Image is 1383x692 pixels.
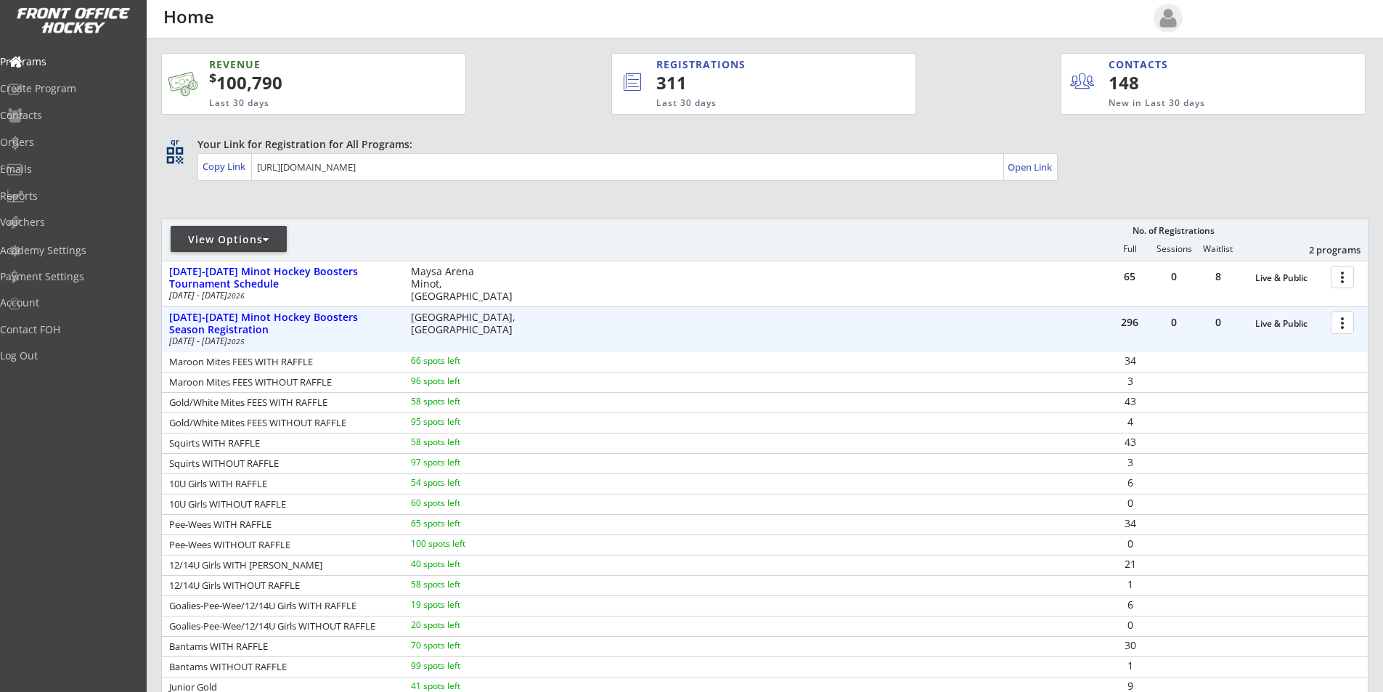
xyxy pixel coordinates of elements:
[1285,243,1360,256] div: 2 programs
[1109,559,1151,569] div: 21
[1109,661,1151,671] div: 1
[1196,272,1240,282] div: 8
[1109,681,1151,691] div: 9
[411,418,505,426] div: 95 spots left
[1109,640,1151,651] div: 30
[209,70,420,95] div: 100,790
[411,682,505,691] div: 41 spots left
[411,377,505,386] div: 96 spots left
[656,97,856,110] div: Last 30 days
[197,137,1323,152] div: Your Link for Registration for All Programs:
[1108,272,1151,282] div: 65
[1109,620,1151,630] div: 0
[1109,356,1151,366] div: 34
[227,290,245,301] em: 2026
[1331,266,1354,288] button: more_vert
[1109,396,1151,407] div: 43
[169,540,391,550] div: Pee-Wees WITHOUT RAFFLE
[411,397,505,406] div: 58 spots left
[411,357,505,365] div: 66 spots left
[166,137,183,147] div: qr
[209,57,395,72] div: REVENUE
[1196,244,1239,254] div: Waitlist
[1109,417,1151,427] div: 4
[1109,579,1151,590] div: 1
[169,520,391,529] div: Pee-Wees WITH RAFFLE
[209,97,395,110] div: Last 30 days
[411,312,525,336] div: [GEOGRAPHIC_DATA], [GEOGRAPHIC_DATA]
[169,439,391,448] div: Squirts WITH RAFFLE
[227,336,245,346] em: 2025
[1196,317,1240,327] div: 0
[169,312,396,336] div: [DATE]-[DATE] Minot Hockey Boosters Season Registration
[1109,600,1151,610] div: 6
[1108,317,1151,327] div: 296
[1109,498,1151,508] div: 0
[411,438,505,447] div: 58 spots left
[1255,273,1323,283] div: Live & Public
[411,621,505,630] div: 20 spots left
[1109,97,1297,110] div: New in Last 30 days
[411,560,505,569] div: 40 spots left
[656,57,848,72] div: REGISTRATIONS
[169,662,391,672] div: Bantams WITHOUT RAFFLE
[203,160,248,173] div: Copy Link
[169,459,391,468] div: Squirts WITHOUT RAFFLE
[1152,244,1196,254] div: Sessions
[656,70,867,95] div: 311
[169,642,391,651] div: Bantams WITH RAFFLE
[411,641,505,650] div: 70 spots left
[171,232,287,247] div: View Options
[209,69,216,86] sup: $
[1008,161,1053,174] div: Open Link
[411,601,505,609] div: 19 spots left
[411,479,505,487] div: 54 spots left
[1109,376,1151,386] div: 3
[1008,157,1053,177] a: Open Link
[169,500,391,509] div: 10U Girls WITHOUT RAFFLE
[169,357,391,367] div: Maroon Mites FEES WITH RAFFLE
[169,337,391,346] div: [DATE] - [DATE]
[1109,457,1151,468] div: 3
[1152,272,1196,282] div: 0
[164,144,186,166] button: qr_code
[169,601,391,611] div: Goalies-Pee-Wee/12/14U Girls WITH RAFFLE
[1255,319,1323,329] div: Live & Public
[1128,226,1218,236] div: No. of Registrations
[1109,478,1151,488] div: 6
[411,458,505,467] div: 97 spots left
[169,378,391,387] div: Maroon Mites FEES WITHOUT RAFFLE
[411,662,505,670] div: 99 spots left
[169,581,391,590] div: 12/14U Girls WITHOUT RAFFLE
[1331,312,1354,334] button: more_vert
[169,291,391,300] div: [DATE] - [DATE]
[411,540,505,548] div: 100 spots left
[169,622,391,631] div: Goalies-Pee-Wee/12/14U Girls WITHOUT RAFFLE
[1109,539,1151,549] div: 0
[1109,437,1151,447] div: 43
[1152,317,1196,327] div: 0
[411,266,525,302] div: Maysa Arena Minot, [GEOGRAPHIC_DATA]
[1108,244,1151,254] div: Full
[1109,70,1198,95] div: 148
[169,418,391,428] div: Gold/White Mites FEES WITHOUT RAFFLE
[1109,57,1175,72] div: CONTACTS
[169,398,391,407] div: Gold/White Mites FEES WITH RAFFLE
[169,266,396,290] div: [DATE]-[DATE] Minot Hockey Boosters Tournament Schedule
[1109,518,1151,529] div: 34
[169,561,391,570] div: 12/14U Girls WITH [PERSON_NAME]
[411,580,505,589] div: 58 spots left
[411,499,505,508] div: 60 spots left
[169,479,391,489] div: 10U Girls WITH RAFFLE
[411,519,505,528] div: 65 spots left
[169,683,391,692] div: Junior Gold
